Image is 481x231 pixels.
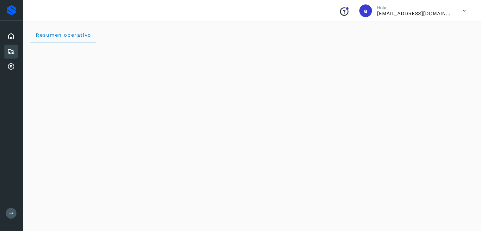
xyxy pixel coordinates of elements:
[4,45,18,59] div: Embarques
[377,5,453,10] p: Hola,
[4,29,18,43] div: Inicio
[35,32,91,38] span: Resumen operativo
[4,60,18,74] div: Cuentas por cobrar
[377,10,453,16] p: aux.facturacion@atpilot.mx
